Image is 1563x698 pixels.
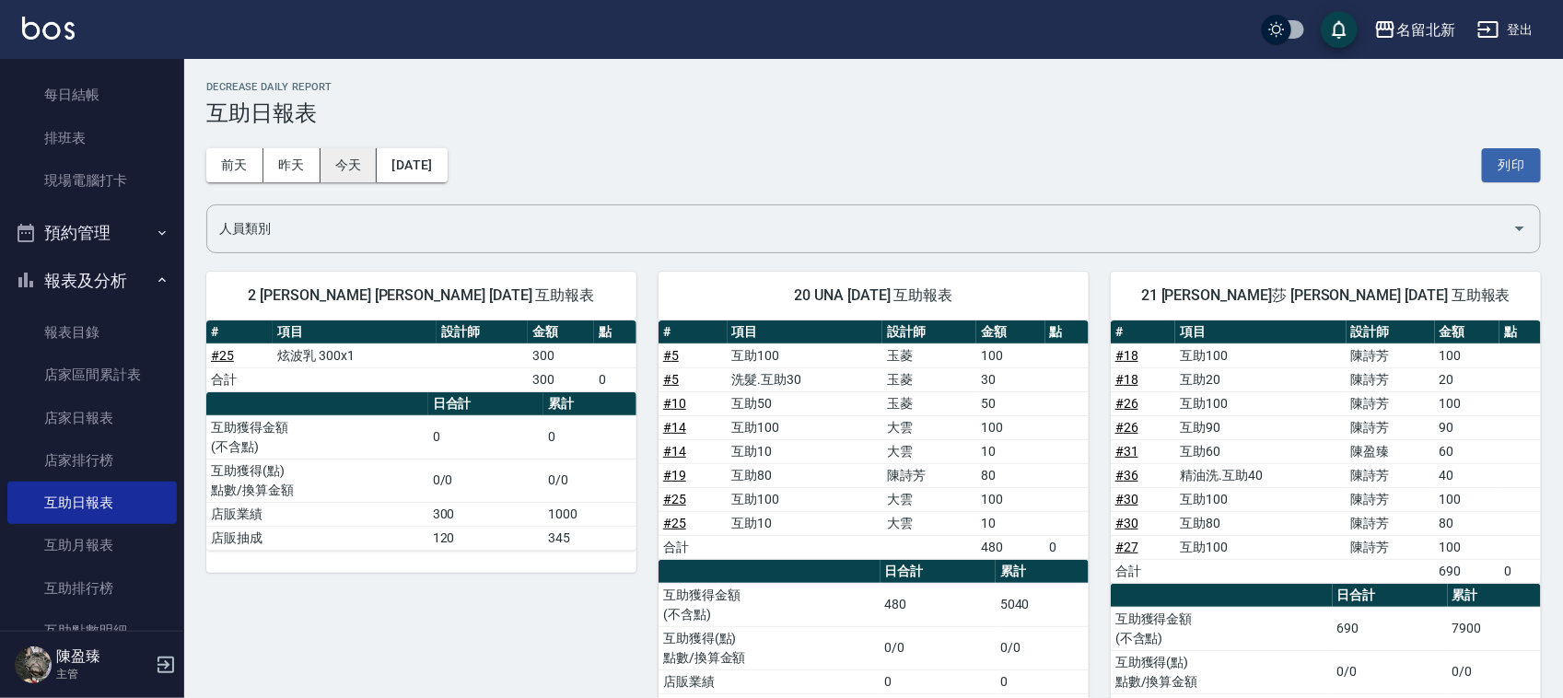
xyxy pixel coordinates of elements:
td: 0 [1499,559,1541,583]
span: 21 [PERSON_NAME]莎 [PERSON_NAME] [DATE] 互助報表 [1133,286,1519,305]
td: 大雲 [882,511,976,535]
td: 480 [976,535,1045,559]
th: # [659,320,728,344]
td: 0/0 [881,626,996,669]
a: #26 [1115,396,1138,411]
button: 登出 [1470,13,1541,47]
th: 點 [1045,320,1089,344]
td: 陳詩芳 [1347,463,1435,487]
td: 690 [1333,607,1448,650]
a: #5 [663,372,679,387]
td: 10 [976,511,1045,535]
td: 5040 [996,583,1089,626]
td: 80 [976,463,1045,487]
button: 列印 [1482,148,1541,182]
td: 玉菱 [882,367,976,391]
td: 互助20 [1175,367,1346,391]
button: 預約管理 [7,209,177,257]
button: 今天 [321,148,378,182]
td: 80 [1435,511,1499,535]
th: 設計師 [1347,320,1435,344]
img: Person [15,646,52,683]
h2: Decrease Daily Report [206,81,1541,93]
img: Logo [22,17,75,40]
a: 互助點數明細 [7,610,177,652]
td: 店販業績 [659,669,881,693]
a: #36 [1115,468,1138,483]
td: 100 [1435,343,1499,367]
td: 互助100 [1175,535,1346,559]
a: 店家區間累計表 [7,354,177,396]
td: 120 [428,526,543,550]
td: 300 [528,367,594,391]
td: 大雲 [882,415,976,439]
td: 互助100 [728,343,883,367]
td: 陳詩芳 [1347,487,1435,511]
td: 0 [1045,535,1089,559]
p: 主管 [56,666,150,682]
td: 100 [976,343,1045,367]
input: 人員名稱 [215,213,1505,245]
td: 0 [881,669,996,693]
td: 0 [428,415,543,459]
th: 項目 [1175,320,1346,344]
td: 0/0 [428,459,543,502]
td: 玉菱 [882,391,976,415]
td: 合計 [659,535,728,559]
td: 互助獲得(點) 點數/換算金額 [206,459,428,502]
td: 互助獲得金額 (不含點) [659,583,881,626]
a: 店家排行榜 [7,439,177,482]
a: #14 [663,420,686,435]
td: 345 [543,526,636,550]
td: 店販業績 [206,502,428,526]
table: a dense table [1111,320,1541,584]
a: #14 [663,444,686,459]
button: Open [1505,214,1534,243]
td: 20 [1435,367,1499,391]
td: 0/0 [543,459,636,502]
a: #26 [1115,420,1138,435]
th: 累計 [996,560,1089,584]
td: 100 [1435,487,1499,511]
a: #25 [663,516,686,530]
td: 0/0 [996,626,1089,669]
td: 互助10 [728,511,883,535]
td: 100 [976,415,1045,439]
td: 陳詩芳 [1347,535,1435,559]
td: 陳詩芳 [1347,511,1435,535]
a: #31 [1115,444,1138,459]
a: #30 [1115,492,1138,506]
span: 20 UNA [DATE] 互助報表 [681,286,1067,305]
td: 互助50 [728,391,883,415]
a: #18 [1115,372,1138,387]
td: 互助90 [1175,415,1346,439]
td: 互助10 [728,439,883,463]
th: 設計師 [882,320,976,344]
td: 大雲 [882,487,976,511]
td: 互助獲得金額 (不含點) [206,415,428,459]
td: 互助100 [1175,391,1346,415]
td: 480 [881,583,996,626]
a: #5 [663,348,679,363]
td: 互助100 [1175,487,1346,511]
td: 精油洗.互助40 [1175,463,1346,487]
td: 互助獲得(點) 點數/換算金額 [659,626,881,669]
a: #19 [663,468,686,483]
th: 設計師 [437,320,528,344]
th: 項目 [728,320,883,344]
button: 昨天 [263,148,321,182]
td: 0 [996,669,1089,693]
td: 陳詩芳 [882,463,976,487]
th: 金額 [976,320,1045,344]
td: 40 [1435,463,1499,487]
table: a dense table [206,392,636,551]
td: 洗髮.互助30 [728,367,883,391]
td: 陳詩芳 [1347,391,1435,415]
td: 陳詩芳 [1347,367,1435,391]
a: 現場電腦打卡 [7,159,177,202]
a: #30 [1115,516,1138,530]
button: [DATE] [377,148,447,182]
a: 互助排行榜 [7,567,177,610]
div: 名留北新 [1396,18,1455,41]
td: 0/0 [1333,650,1448,693]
